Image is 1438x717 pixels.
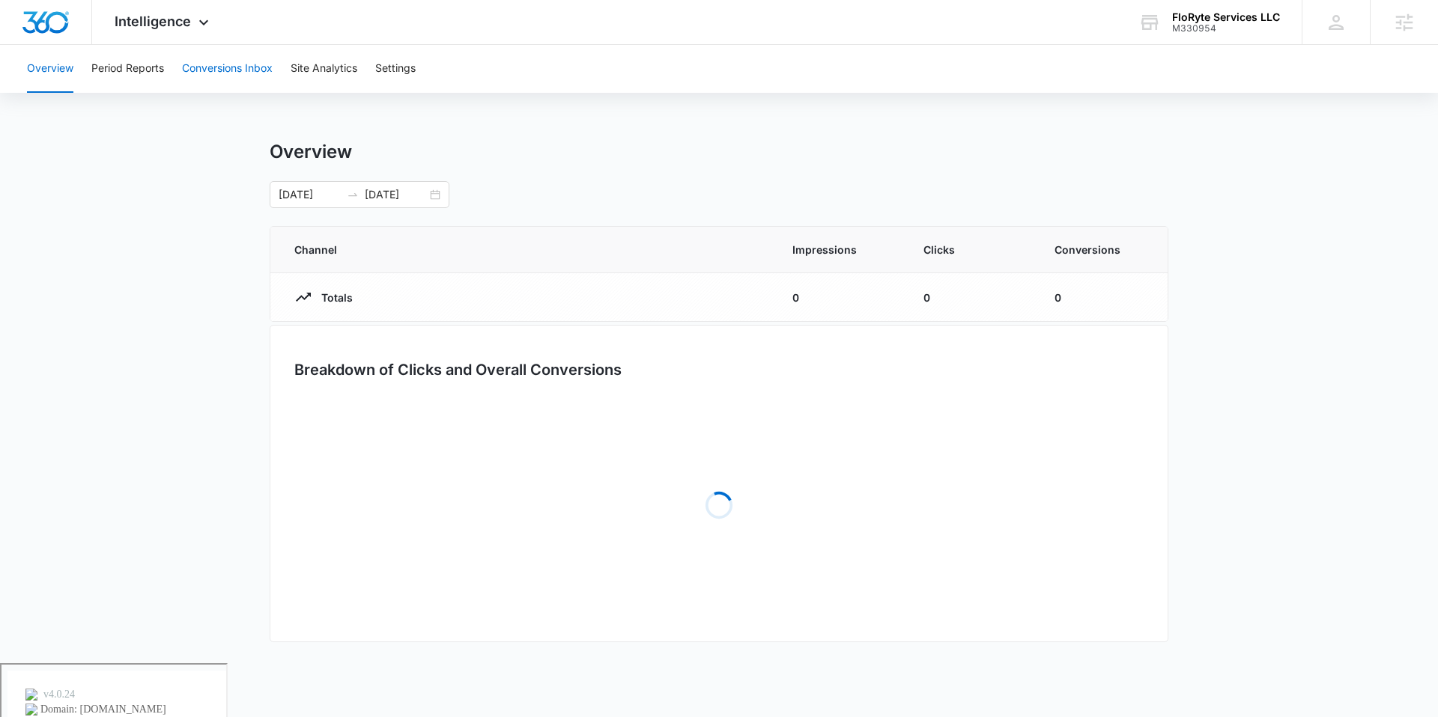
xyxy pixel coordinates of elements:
[24,39,36,51] img: website_grey.svg
[39,39,165,51] div: Domain: [DOMAIN_NAME]
[1172,23,1280,34] div: account id
[24,24,36,36] img: logo_orange.svg
[1172,11,1280,23] div: account name
[923,242,1019,257] span: Clicks
[294,242,756,257] span: Channel
[42,24,73,36] div: v 4.0.24
[270,141,352,163] h1: Overview
[166,88,252,98] div: Keywords by Traffic
[149,87,161,99] img: tab_keywords_by_traffic_grey.svg
[40,87,52,99] img: tab_domain_overview_orange.svg
[1055,242,1144,257] span: Conversions
[774,273,905,322] td: 0
[294,358,622,381] h3: Breakdown of Clicks and Overall Conversions
[347,189,359,201] span: to
[905,273,1037,322] td: 0
[792,242,888,257] span: Impressions
[27,45,73,93] button: Overview
[182,45,273,93] button: Conversions Inbox
[115,13,191,29] span: Intelligence
[57,88,134,98] div: Domain Overview
[312,290,353,305] p: Totals
[347,189,359,201] span: swap-right
[1037,273,1168,322] td: 0
[375,45,416,93] button: Settings
[291,45,357,93] button: Site Analytics
[91,45,164,93] button: Period Reports
[365,186,427,203] input: End date
[279,186,341,203] input: Start date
